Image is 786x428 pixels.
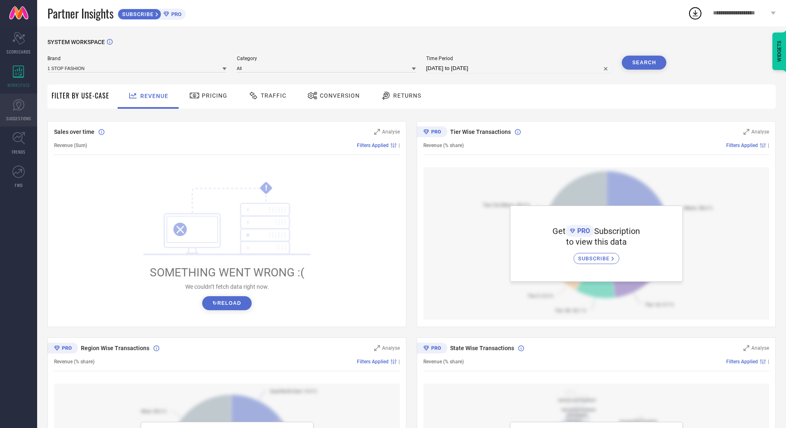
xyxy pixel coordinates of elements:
[423,143,464,148] span: Revenue (% share)
[357,359,389,365] span: Filters Applied
[751,129,769,135] span: Analyse
[744,345,749,351] svg: Zoom
[54,129,94,135] span: Sales over time
[426,63,612,73] input: Select time period
[52,91,109,101] span: Filter By Use-Case
[575,227,590,235] span: PRO
[54,359,94,365] span: Revenue (% share)
[426,56,612,61] span: Time Period
[382,129,400,135] span: Analyse
[150,266,304,279] span: SOMETHING WENT WRONG :(
[393,92,421,99] span: Returns
[47,5,113,22] span: Partner Insights
[450,345,514,351] span: State Wise Transactions
[688,6,703,21] div: Open download list
[552,226,566,236] span: Get
[374,345,380,351] svg: Zoom
[320,92,360,99] span: Conversion
[622,56,666,70] button: Search
[169,11,182,17] span: PRO
[768,359,769,365] span: |
[7,49,31,55] span: SCORECARDS
[382,345,400,351] span: Analyse
[202,92,227,99] span: Pricing
[202,296,251,310] button: ↻Reload
[118,11,156,17] span: SUBSCRIBE
[768,143,769,148] span: |
[417,343,447,355] div: Premium
[450,129,511,135] span: Tier Wise Transactions
[751,345,769,351] span: Analyse
[566,237,627,247] span: to view this data
[374,129,380,135] svg: Zoom
[726,359,758,365] span: Filters Applied
[47,56,227,61] span: Brand
[47,39,105,45] span: SYSTEM WORKSPACE
[118,7,186,20] a: SUBSCRIBEPRO
[47,343,78,355] div: Premium
[15,182,23,188] span: FWD
[237,56,416,61] span: Category
[399,359,400,365] span: |
[140,93,168,99] span: Revenue
[12,149,26,155] span: TRENDS
[399,143,400,148] span: |
[54,143,87,148] span: Revenue (Sum)
[726,143,758,148] span: Filters Applied
[265,183,267,193] tspan: !
[423,359,464,365] span: Revenue (% share)
[574,247,619,264] a: SUBSCRIBE
[261,92,286,99] span: Traffic
[578,255,611,262] span: SUBSCRIBE
[185,283,269,290] span: We couldn’t fetch data right now.
[744,129,749,135] svg: Zoom
[81,345,149,351] span: Region Wise Transactions
[7,82,30,88] span: WORKSPACE
[417,126,447,139] div: Premium
[594,226,640,236] span: Subscription
[6,115,31,122] span: SUGGESTIONS
[357,143,389,148] span: Filters Applied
